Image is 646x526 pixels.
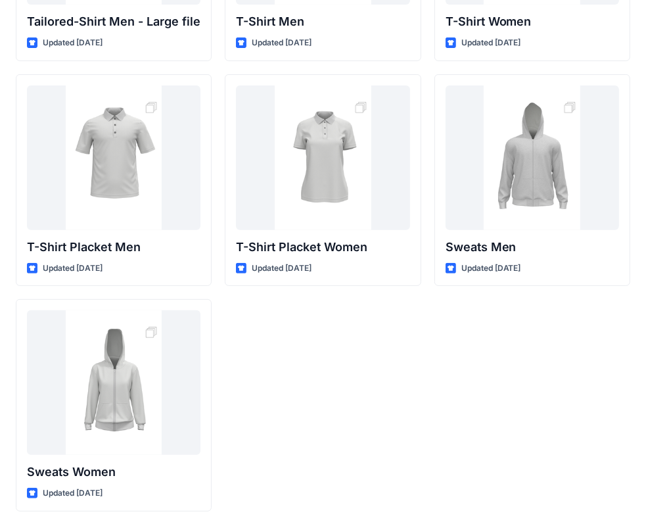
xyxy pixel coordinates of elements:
[43,36,103,50] p: Updated [DATE]
[446,85,619,230] a: Sweats Men
[27,12,200,31] p: Tailored-Shirt Men - Large file
[461,262,521,275] p: Updated [DATE]
[27,85,200,230] a: T-Shirt Placket Men
[43,262,103,275] p: Updated [DATE]
[27,238,200,256] p: T-Shirt Placket Men
[27,463,200,481] p: Sweats Women
[252,262,311,275] p: Updated [DATE]
[446,238,619,256] p: Sweats Men
[461,36,521,50] p: Updated [DATE]
[236,85,409,230] a: T-Shirt Placket Women
[27,310,200,455] a: Sweats Women
[446,12,619,31] p: T-Shirt Women
[236,12,409,31] p: T-Shirt Men
[252,36,311,50] p: Updated [DATE]
[236,238,409,256] p: T-Shirt Placket Women
[43,487,103,500] p: Updated [DATE]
